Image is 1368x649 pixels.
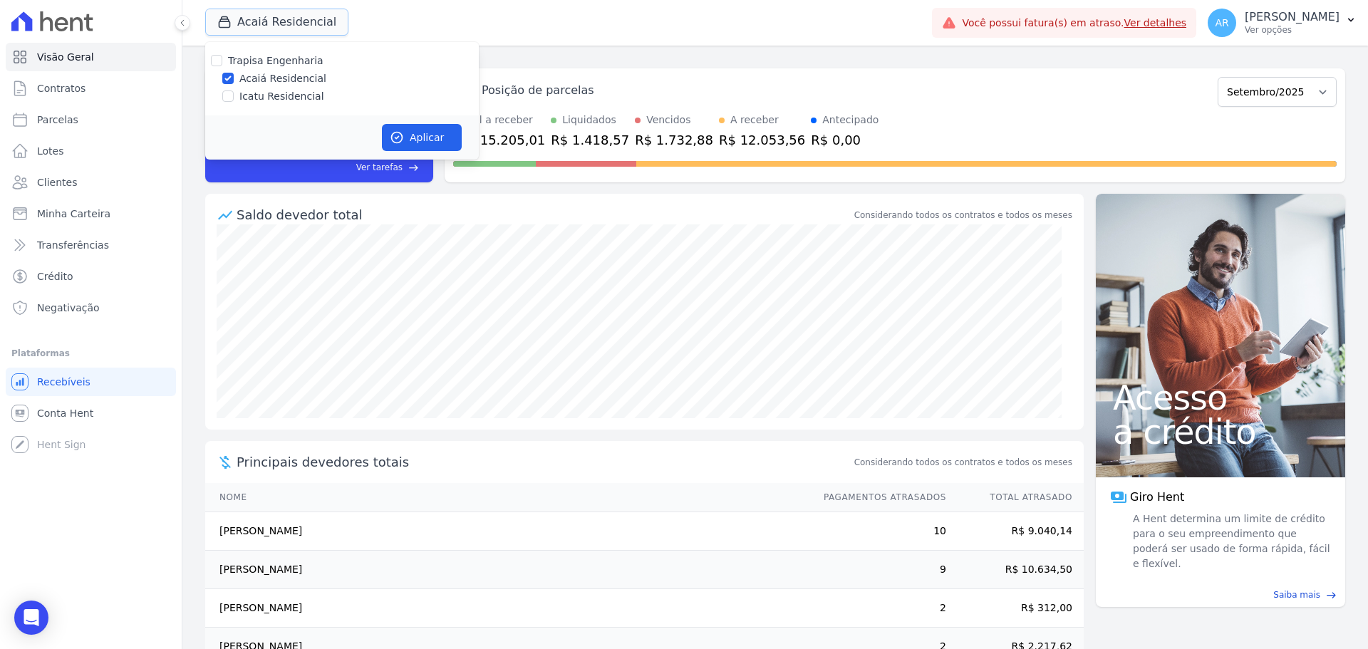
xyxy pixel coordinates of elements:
a: Lotes [6,137,176,165]
a: Minha Carteira [6,199,176,228]
td: [PERSON_NAME] [205,551,810,589]
div: A receber [730,113,779,128]
div: R$ 1.732,88 [635,130,713,150]
span: Giro Hent [1130,489,1184,506]
a: Negativação [6,294,176,322]
div: R$ 1.418,57 [551,130,629,150]
span: Lotes [37,144,64,158]
th: Total Atrasado [947,483,1084,512]
button: AR [PERSON_NAME] Ver opções [1196,3,1368,43]
span: Acesso [1113,380,1328,415]
div: Liquidados [562,113,616,128]
td: R$ 312,00 [947,589,1084,628]
span: Contratos [37,81,85,95]
td: 9 [810,551,947,589]
a: Recebíveis [6,368,176,396]
p: [PERSON_NAME] [1245,10,1339,24]
a: Saiba mais east [1104,588,1337,601]
a: Ver detalhes [1124,17,1187,28]
span: Parcelas [37,113,78,127]
label: Icatu Residencial [239,89,324,104]
div: Vencidos [646,113,690,128]
span: Conta Hent [37,406,93,420]
span: A Hent determina um limite de crédito para o seu empreendimento que poderá ser usado de forma ráp... [1130,512,1331,571]
span: a crédito [1113,415,1328,449]
button: Acaiá Residencial [205,9,348,36]
span: Você possui fatura(s) em atraso. [962,16,1186,31]
a: Conta Hent [6,399,176,427]
td: R$ 9.040,14 [947,512,1084,551]
div: Plataformas [11,345,170,362]
div: Total a receber [459,113,545,128]
a: Visão Geral [6,43,176,71]
div: Posição de parcelas [482,82,594,99]
td: [PERSON_NAME] [205,589,810,628]
span: Crédito [37,269,73,284]
a: Clientes [6,168,176,197]
a: Crédito [6,262,176,291]
a: Ver tarefas east [258,161,419,174]
span: AR [1215,18,1228,28]
th: Nome [205,483,810,512]
th: Pagamentos Atrasados [810,483,947,512]
td: [PERSON_NAME] [205,512,810,551]
label: Trapisa Engenharia [228,55,323,66]
span: Saiba mais [1273,588,1320,601]
a: Parcelas [6,105,176,134]
td: 2 [810,589,947,628]
div: Antecipado [822,113,879,128]
label: Acaiá Residencial [239,71,326,86]
span: Visão Geral [37,50,94,64]
a: Transferências [6,231,176,259]
div: Considerando todos os contratos e todos os meses [854,209,1072,222]
a: Contratos [6,74,176,103]
span: Clientes [37,175,77,189]
span: east [1326,590,1337,601]
div: Open Intercom Messenger [14,601,48,635]
span: Transferências [37,238,109,252]
div: R$ 0,00 [811,130,879,150]
p: Ver opções [1245,24,1339,36]
div: R$ 15.205,01 [459,130,545,150]
div: R$ 12.053,56 [719,130,805,150]
td: 10 [810,512,947,551]
span: Considerando todos os contratos e todos os meses [854,456,1072,469]
span: Negativação [37,301,100,315]
span: Principais devedores totais [237,452,851,472]
button: Aplicar [382,124,462,151]
span: east [408,162,419,173]
td: R$ 10.634,50 [947,551,1084,589]
span: Minha Carteira [37,207,110,221]
span: Ver tarefas [356,161,403,174]
span: Recebíveis [37,375,90,389]
div: Saldo devedor total [237,205,851,224]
